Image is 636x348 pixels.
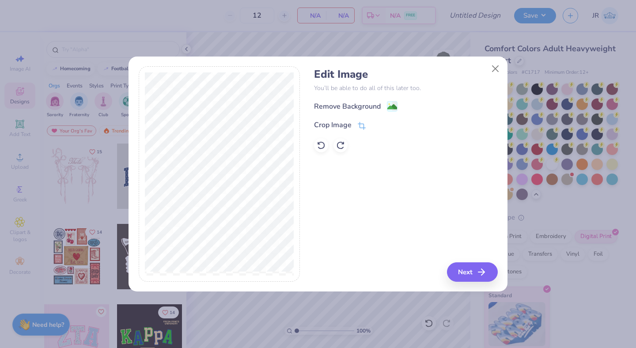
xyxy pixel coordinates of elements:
[314,101,381,112] div: Remove Background
[314,68,497,81] h4: Edit Image
[314,83,497,93] p: You’ll be able to do all of this later too.
[314,120,352,130] div: Crop Image
[487,60,504,77] button: Close
[447,262,498,282] button: Next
